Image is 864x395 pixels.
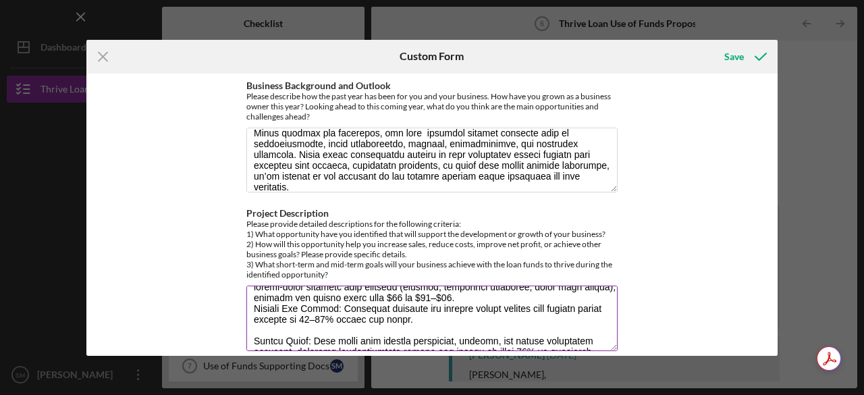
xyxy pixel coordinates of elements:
[246,91,618,122] div: Please describe how the past year has been for you and your business. How have you grown as a bus...
[400,50,464,62] h6: Custom Form
[246,219,618,280] div: Please provide detailed descriptions for the following criteria: 1) What opportunity have you ide...
[246,128,618,192] textarea: Lorem ipsum dolor si ametcon adipiscingeli se d Eiusmodte Incidid Utlaboree, D magnaal e adminim ...
[711,43,778,70] button: Save
[246,207,329,219] label: Project Description
[246,286,618,350] textarea: Lorem Ipsumdolor sit ametconsec a elits doeius temporincid ut lab etdolorema aliqua eni adm-venia...
[246,80,391,91] label: Business Background and Outlook
[724,43,744,70] div: Save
